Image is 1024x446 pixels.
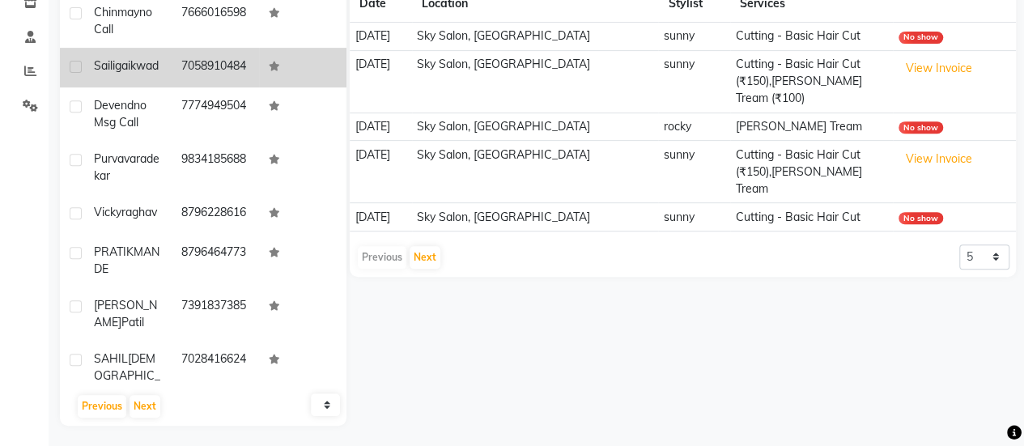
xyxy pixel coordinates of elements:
[94,151,159,183] span: varadekar
[658,22,730,50] td: sunny
[94,244,134,259] span: PRATIK
[350,50,412,113] td: [DATE]
[94,205,121,219] span: vicky
[899,147,979,172] button: View Invoice
[350,203,412,231] td: [DATE]
[94,98,134,113] span: devend
[730,22,893,50] td: Cutting - Basic Hair Cut
[172,194,259,234] td: 8796228616
[658,50,730,113] td: sunny
[412,141,659,203] td: Sky Salon, [GEOGRAPHIC_DATA]
[94,151,124,166] span: purva
[172,341,259,411] td: 7028416624
[412,203,659,231] td: Sky Salon, [GEOGRAPHIC_DATA]
[658,203,730,231] td: sunny
[94,5,139,19] span: chinmay
[412,22,659,50] td: Sky Salon, [GEOGRAPHIC_DATA]
[350,113,412,141] td: [DATE]
[350,22,412,50] td: [DATE]
[121,315,144,329] span: patil
[94,351,160,400] span: [DEMOGRAPHIC_DATA]
[78,395,126,418] button: Previous
[410,246,440,269] button: Next
[172,48,259,87] td: 7058910484
[115,58,159,73] span: gaikwad
[172,141,259,194] td: 9834185688
[899,212,943,224] div: No show
[172,234,259,287] td: 8796464773
[899,32,943,44] div: No show
[730,141,893,203] td: Cutting - Basic Hair Cut (₹150),[PERSON_NAME] Tream
[121,205,157,219] span: raghav
[658,141,730,203] td: sunny
[172,287,259,341] td: 7391837385
[730,50,893,113] td: Cutting - Basic Hair Cut (₹150),[PERSON_NAME] Tream (₹100)
[94,58,115,73] span: saili
[730,203,893,231] td: Cutting - Basic Hair Cut
[350,141,412,203] td: [DATE]
[94,351,128,366] span: SAHIL
[412,113,659,141] td: Sky Salon, [GEOGRAPHIC_DATA]
[658,113,730,141] td: rocky
[94,298,157,329] span: [PERSON_NAME]
[730,113,893,141] td: [PERSON_NAME] Tream
[899,56,979,81] button: View Invoice
[899,121,943,134] div: No show
[412,50,659,113] td: Sky Salon, [GEOGRAPHIC_DATA]
[130,395,160,418] button: Next
[172,87,259,141] td: 7774949504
